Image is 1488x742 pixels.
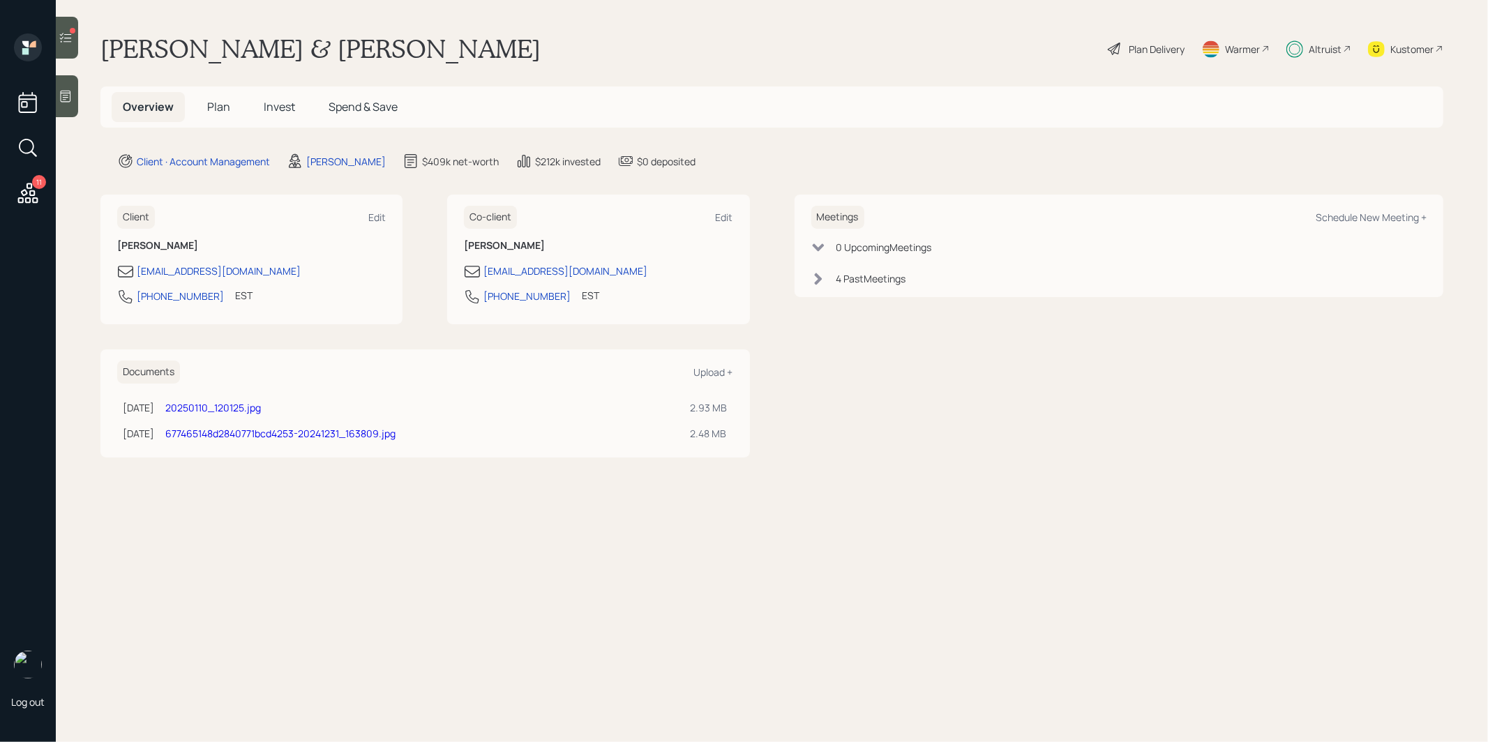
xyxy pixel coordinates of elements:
[483,264,647,278] div: [EMAIL_ADDRESS][DOMAIN_NAME]
[165,427,396,440] a: 677465148d2840771bcd4253-20241231_163809.jpg
[235,288,253,303] div: EST
[368,211,386,224] div: Edit
[117,206,155,229] h6: Client
[691,426,728,441] div: 2.48 MB
[691,400,728,415] div: 2.93 MB
[329,99,398,114] span: Spend & Save
[123,99,174,114] span: Overview
[637,154,696,169] div: $0 deposited
[1390,42,1434,56] div: Kustomer
[464,206,517,229] h6: Co-client
[123,426,154,441] div: [DATE]
[1316,211,1427,224] div: Schedule New Meeting +
[117,361,180,384] h6: Documents
[1309,42,1342,56] div: Altruist
[137,289,224,303] div: [PHONE_NUMBER]
[123,400,154,415] div: [DATE]
[137,154,270,169] div: Client · Account Management
[1129,42,1185,56] div: Plan Delivery
[264,99,295,114] span: Invest
[811,206,864,229] h6: Meetings
[137,264,301,278] div: [EMAIL_ADDRESS][DOMAIN_NAME]
[11,695,45,709] div: Log out
[836,271,906,286] div: 4 Past Meeting s
[535,154,601,169] div: $212k invested
[100,33,541,64] h1: [PERSON_NAME] & [PERSON_NAME]
[836,240,932,255] div: 0 Upcoming Meeting s
[306,154,386,169] div: [PERSON_NAME]
[14,651,42,679] img: treva-nostdahl-headshot.png
[694,365,733,379] div: Upload +
[716,211,733,224] div: Edit
[117,240,386,252] h6: [PERSON_NAME]
[582,288,599,303] div: EST
[1225,42,1260,56] div: Warmer
[165,401,261,414] a: 20250110_120125.jpg
[32,175,46,189] div: 11
[483,289,571,303] div: [PHONE_NUMBER]
[422,154,499,169] div: $409k net-worth
[464,240,732,252] h6: [PERSON_NAME]
[207,99,230,114] span: Plan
